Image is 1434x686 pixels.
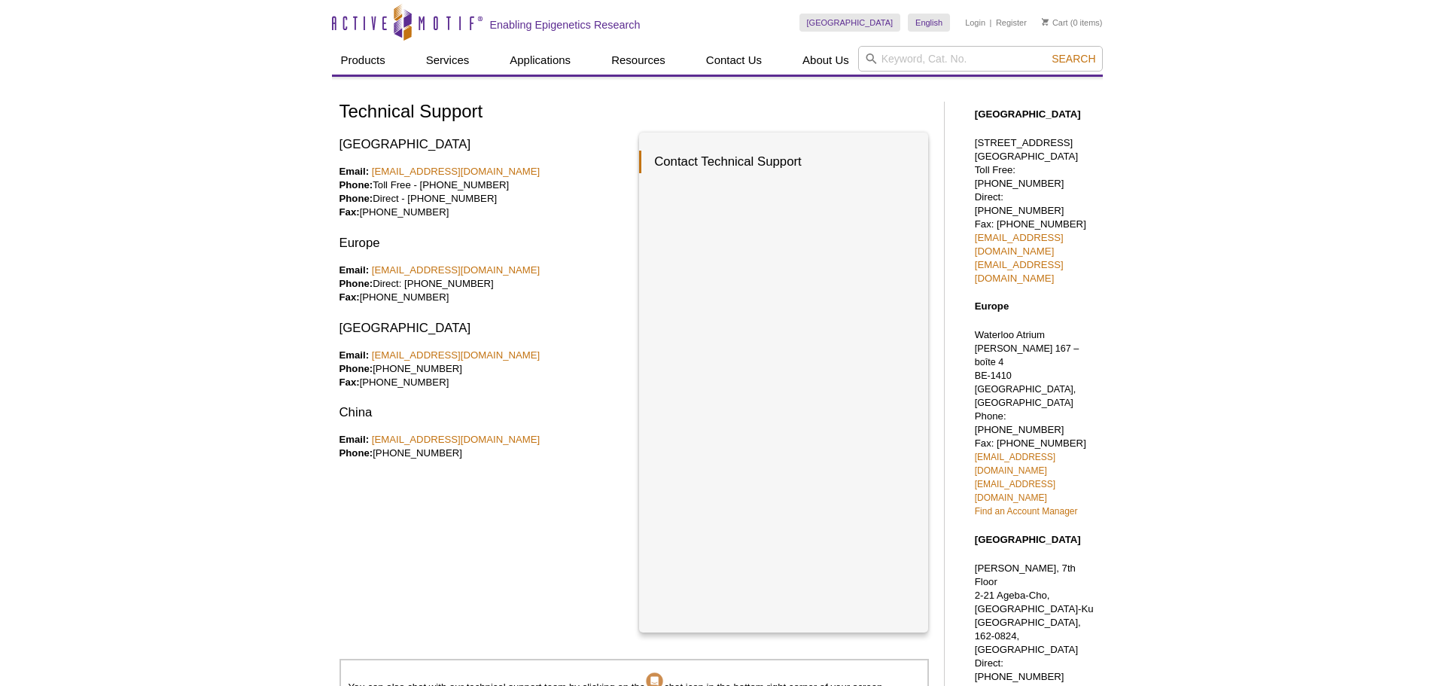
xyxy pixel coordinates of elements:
[908,14,950,32] a: English
[339,179,373,191] strong: Phone:
[858,46,1103,72] input: Keyword, Cat. No.
[332,46,394,75] a: Products
[339,291,360,303] strong: Fax:
[372,434,540,445] a: [EMAIL_ADDRESS][DOMAIN_NAME]
[793,46,858,75] a: About Us
[975,506,1078,517] a: Find an Account Manager
[417,46,479,75] a: Services
[639,151,913,173] h3: Contact Technical Support
[1042,14,1103,32] li: (0 items)
[975,259,1064,284] a: [EMAIL_ADDRESS][DOMAIN_NAME]
[975,136,1095,285] p: [STREET_ADDRESS] [GEOGRAPHIC_DATA] Toll Free: [PHONE_NUMBER] Direct: [PHONE_NUMBER] Fax: [PHONE_N...
[996,17,1027,28] a: Register
[339,264,629,304] p: Direct: [PHONE_NUMBER] [PHONE_NUMBER]
[339,404,629,422] h3: China
[339,102,929,123] h1: Technical Support
[975,328,1095,518] p: Waterloo Atrium Phone: [PHONE_NUMBER] Fax: [PHONE_NUMBER]
[339,165,629,219] p: Toll Free - [PHONE_NUMBER] Direct - [PHONE_NUMBER] [PHONE_NUMBER]
[975,232,1064,257] a: [EMAIL_ADDRESS][DOMAIN_NAME]
[697,46,771,75] a: Contact Us
[339,434,370,445] strong: Email:
[339,447,373,459] strong: Phone:
[975,479,1055,503] a: [EMAIL_ADDRESS][DOMAIN_NAME]
[1047,52,1100,66] button: Search
[799,14,901,32] a: [GEOGRAPHIC_DATA]
[372,264,540,276] a: [EMAIL_ADDRESS][DOMAIN_NAME]
[602,46,674,75] a: Resources
[965,17,985,28] a: Login
[990,14,992,32] li: |
[501,46,580,75] a: Applications
[339,206,360,218] strong: Fax:
[372,349,540,361] a: [EMAIL_ADDRESS][DOMAIN_NAME]
[1042,17,1068,28] a: Cart
[975,534,1081,545] strong: [GEOGRAPHIC_DATA]
[975,108,1081,120] strong: [GEOGRAPHIC_DATA]
[975,343,1079,408] span: [PERSON_NAME] 167 – boîte 4 BE-1410 [GEOGRAPHIC_DATA], [GEOGRAPHIC_DATA]
[339,166,370,177] strong: Email:
[490,18,641,32] h2: Enabling Epigenetics Research
[339,319,629,337] h3: [GEOGRAPHIC_DATA]
[339,349,370,361] strong: Email:
[372,166,540,177] a: [EMAIL_ADDRESS][DOMAIN_NAME]
[975,300,1009,312] strong: Europe
[975,452,1055,476] a: [EMAIL_ADDRESS][DOMAIN_NAME]
[1042,18,1049,26] img: Your Cart
[339,433,629,460] p: [PHONE_NUMBER]
[339,363,373,374] strong: Phone:
[339,349,629,389] p: [PHONE_NUMBER] [PHONE_NUMBER]
[339,264,370,276] strong: Email:
[339,377,360,388] strong: Fax:
[1052,53,1095,65] span: Search
[339,193,373,204] strong: Phone:
[339,278,373,289] strong: Phone:
[339,136,629,154] h3: [GEOGRAPHIC_DATA]
[339,234,629,252] h3: Europe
